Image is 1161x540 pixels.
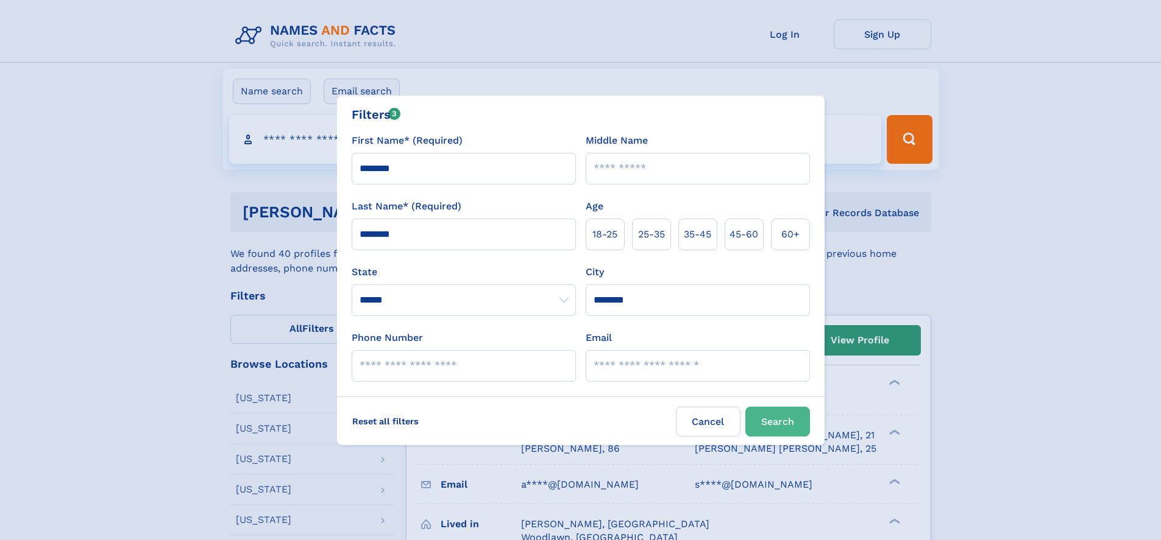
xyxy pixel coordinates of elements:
span: 60+ [781,227,800,242]
button: Search [745,407,810,437]
label: City [586,265,604,279]
label: First Name* (Required) [352,133,463,148]
label: Cancel [676,407,740,437]
label: Age [586,199,603,214]
span: 25‑35 [638,227,665,242]
label: Middle Name [586,133,648,148]
span: 45‑60 [730,227,758,242]
div: Filters [352,105,401,124]
label: Phone Number [352,331,423,345]
span: 18‑25 [592,227,617,242]
label: Last Name* (Required) [352,199,461,214]
span: 35‑45 [684,227,711,242]
label: State [352,265,576,279]
label: Reset all filters [344,407,427,436]
label: Email [586,331,612,345]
